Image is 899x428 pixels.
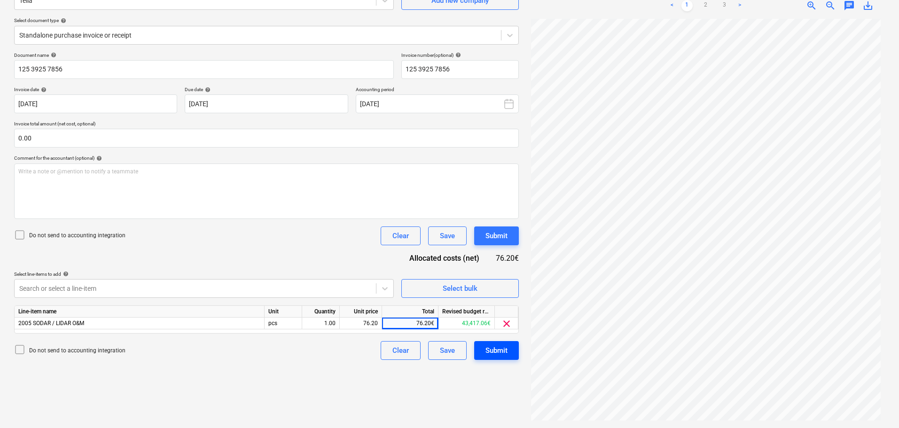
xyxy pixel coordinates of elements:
[14,129,519,148] input: Invoice total amount (net cost, optional)
[302,306,340,318] div: Quantity
[306,318,336,329] div: 1.00
[453,52,461,58] span: help
[61,271,69,277] span: help
[485,230,508,242] div: Submit
[381,341,421,360] button: Clear
[59,18,66,23] span: help
[382,306,438,318] div: Total
[14,86,177,93] div: Invoice date
[356,86,519,94] p: Accounting period
[392,344,409,357] div: Clear
[29,347,125,355] p: Do not send to accounting integration
[265,306,302,318] div: Unit
[401,279,519,298] button: Select bulk
[18,320,84,327] span: 2005 SODAR / LIDAR O&M
[94,156,102,161] span: help
[15,306,265,318] div: Line-item name
[14,121,519,129] p: Invoice total amount (net cost, optional)
[485,344,508,357] div: Submit
[185,94,348,113] input: Due date not specified
[474,341,519,360] button: Submit
[382,318,438,329] div: 76.20€
[438,318,495,329] div: 43,417.06€
[49,52,56,58] span: help
[440,230,455,242] div: Save
[39,87,47,93] span: help
[474,226,519,245] button: Submit
[392,230,409,242] div: Clear
[381,226,421,245] button: Clear
[14,271,394,277] div: Select line-items to add
[438,306,495,318] div: Revised budget remaining
[397,253,494,264] div: Allocated costs (net)
[14,17,519,23] div: Select document type
[14,155,519,161] div: Comment for the accountant (optional)
[440,344,455,357] div: Save
[356,94,519,113] button: [DATE]
[14,94,177,113] input: Invoice date not specified
[852,383,899,428] iframe: Chat Widget
[14,52,394,58] div: Document name
[401,60,519,79] input: Invoice number
[344,318,378,329] div: 76.20
[265,318,302,329] div: pcs
[494,253,519,264] div: 76.20€
[428,226,467,245] button: Save
[203,87,211,93] span: help
[501,318,512,329] span: clear
[14,60,394,79] input: Document name
[443,282,477,295] div: Select bulk
[185,86,348,93] div: Due date
[401,52,519,58] div: Invoice number (optional)
[29,232,125,240] p: Do not send to accounting integration
[428,341,467,360] button: Save
[340,306,382,318] div: Unit price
